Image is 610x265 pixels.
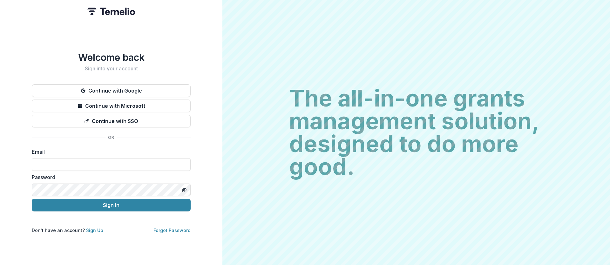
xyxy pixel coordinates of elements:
[32,52,191,63] h1: Welcome back
[87,8,135,15] img: Temelio
[32,199,191,211] button: Sign In
[32,227,103,234] p: Don't have an account?
[32,148,187,156] label: Email
[32,100,191,112] button: Continue with Microsoft
[32,173,187,181] label: Password
[86,228,103,233] a: Sign Up
[32,66,191,72] h2: Sign into your account
[179,185,189,195] button: Toggle password visibility
[32,115,191,127] button: Continue with SSO
[153,228,191,233] a: Forgot Password
[32,84,191,97] button: Continue with Google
